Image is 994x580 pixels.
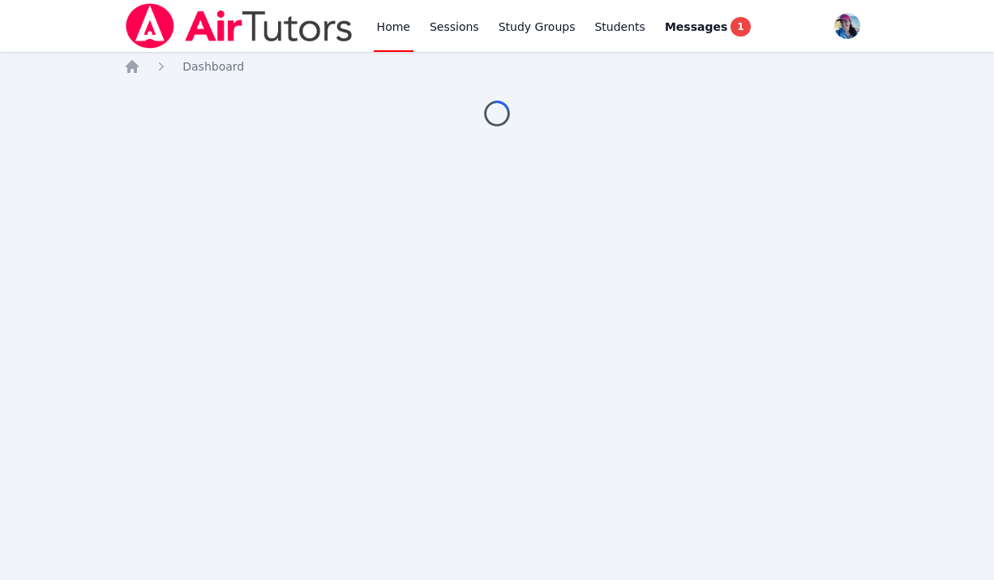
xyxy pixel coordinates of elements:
span: Messages [665,19,727,35]
img: Air Tutors [124,3,353,49]
nav: Breadcrumb [124,58,870,75]
a: Dashboard [182,58,244,75]
span: 1 [731,17,750,37]
span: Dashboard [182,60,244,73]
